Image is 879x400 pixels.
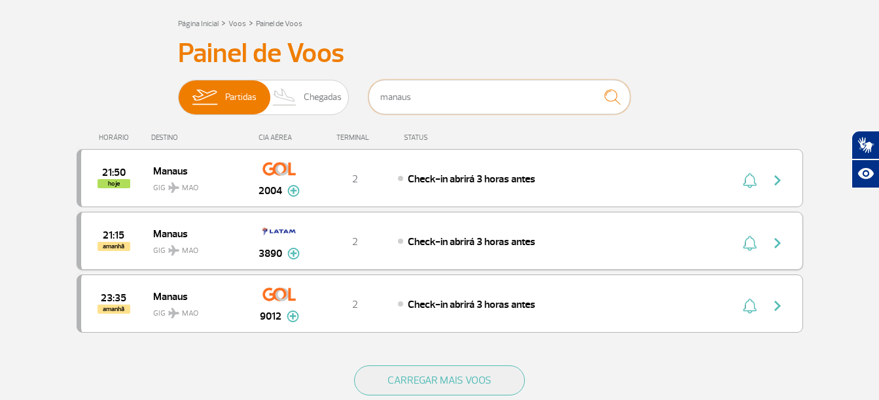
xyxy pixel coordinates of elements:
[852,159,879,188] button: Abrir recursos assistivos.
[249,15,253,30] a: >
[352,173,358,186] span: 2
[266,80,304,114] img: slider-desembarque
[168,182,179,193] img: destiny_airplane.svg
[168,308,179,318] img: destiny_airplane.svg
[743,235,757,251] img: sino-painel-voo.svg
[184,80,225,114] img: slider-embarque
[101,293,126,303] span: 2025-10-01 23:35:00
[770,235,785,251] img: seta-direita-painel-voo.svg
[408,235,535,248] span: Check-in abrirá 3 horas antes
[259,246,282,261] span: 3890
[352,298,358,311] span: 2
[178,19,219,29] a: Página Inicial
[103,231,124,240] span: 2025-10-01 21:15:00
[225,80,257,114] span: Partidas
[247,133,312,142] div: CIA AÉREA
[852,131,879,159] button: Abrir tradutor de língua de sinais.
[256,19,302,29] a: Painel de Voos
[852,131,879,188] div: Plugin de acessibilidade da Hand Talk.
[408,298,535,311] span: Check-in abrirá 3 horas antes
[312,133,397,142] div: TERMINAL
[287,310,299,322] img: mais-info-painel-voo.svg
[770,298,785,314] img: seta-direita-painel-voo.svg
[98,242,130,251] span: amanhã
[98,179,130,188] span: hoje
[743,173,757,188] img: sino-painel-voo.svg
[178,37,702,70] h3: Painel de Voos
[182,308,198,320] span: MAO
[221,15,226,30] a: >
[352,235,358,248] span: 2
[408,173,535,186] span: Check-in abrirá 3 horas antes
[153,175,237,194] span: GIG
[304,80,342,114] span: Chegadas
[153,238,237,257] span: GIG
[368,80,630,114] input: Voo, cidade ou cia aérea
[153,288,237,305] span: Manaus
[81,133,152,142] div: HORÁRIO
[287,185,300,197] img: mais-info-painel-voo.svg
[182,245,198,257] span: MAO
[102,168,126,177] span: 2025-09-30 21:50:00
[182,182,198,194] span: MAO
[259,183,282,199] span: 2004
[153,301,237,320] span: GIG
[153,225,237,242] span: Manaus
[228,19,246,29] a: Voos
[98,305,130,314] span: amanhã
[260,308,281,324] span: 9012
[287,248,300,259] img: mais-info-painel-voo.svg
[770,173,785,188] img: seta-direita-painel-voo.svg
[743,298,757,314] img: sino-painel-voo.svg
[151,133,247,142] div: DESTINO
[354,365,525,395] button: CARREGAR MAIS VOOS
[153,162,237,179] span: Manaus
[168,245,179,256] img: destiny_airplane.svg
[397,133,504,142] div: STATUS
